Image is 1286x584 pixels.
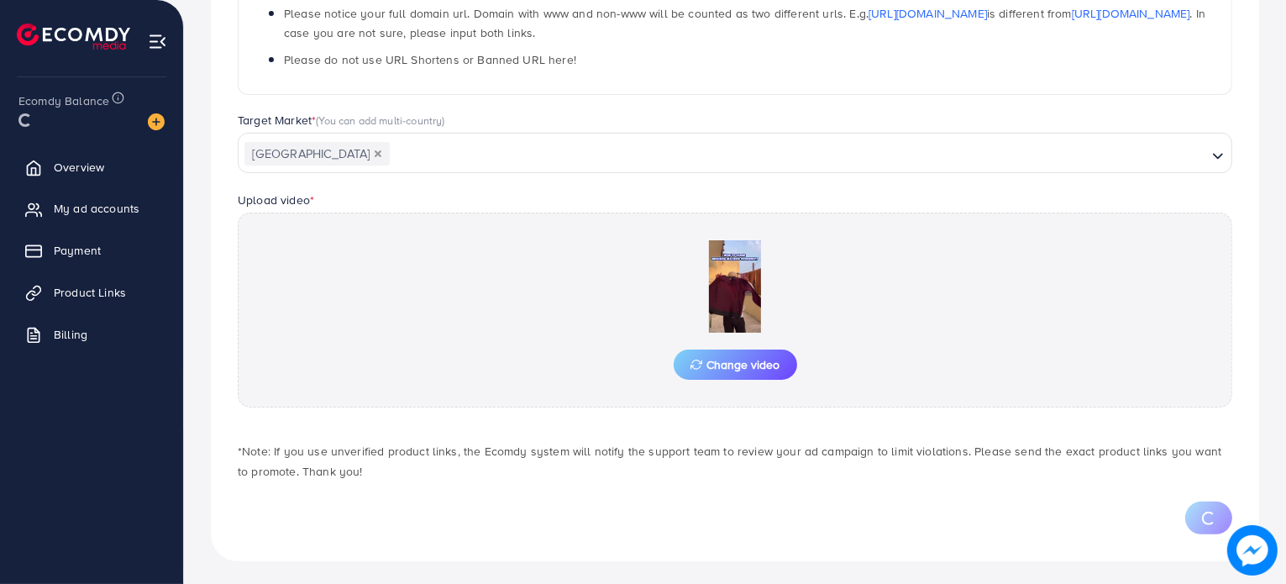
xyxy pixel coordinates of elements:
span: [GEOGRAPHIC_DATA] [244,142,390,166]
p: *Note: If you use unverified product links, the Ecomdy system will notify the support team to rev... [238,441,1232,481]
span: Please notice your full domain url. Domain with www and non-www will be counted as two different ... [284,5,1205,41]
a: Overview [13,150,171,184]
span: Overview [54,159,104,176]
a: Product Links [13,276,171,309]
span: Please do not use URL Shortens or Banned URL here! [284,51,576,68]
a: My ad accounts [13,192,171,225]
button: Deselect Pakistan [374,150,382,158]
img: Preview Image [651,240,819,333]
span: (You can add multi-country) [316,113,444,128]
span: Billing [54,326,87,343]
a: Billing [13,318,171,351]
a: [URL][DOMAIN_NAME] [869,5,987,22]
img: image [148,113,165,130]
input: Search for option [391,141,1205,167]
img: image [1227,525,1278,576]
span: Product Links [54,284,126,301]
span: My ad accounts [54,200,139,217]
img: logo [17,24,130,50]
label: Target Market [238,112,445,129]
span: Change video [690,359,780,371]
a: [URL][DOMAIN_NAME] [1072,5,1190,22]
button: Change video [674,350,797,380]
a: Payment [13,234,171,267]
div: Search for option [238,133,1232,173]
span: Ecomdy Balance [18,92,109,109]
label: Upload video [238,192,314,208]
span: Payment [54,242,101,259]
img: menu [148,32,167,51]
